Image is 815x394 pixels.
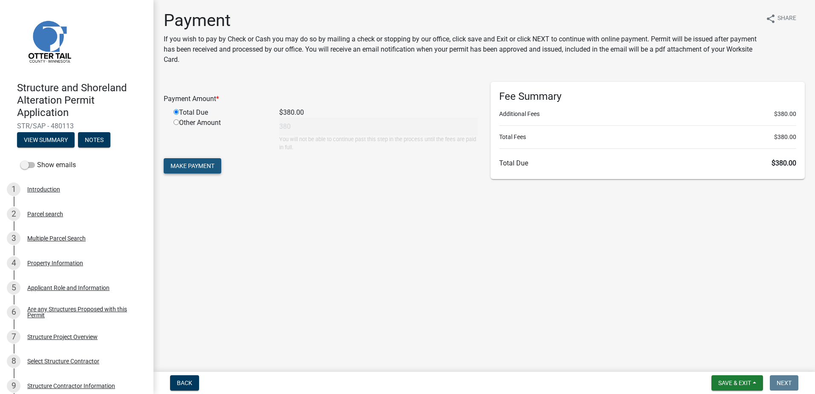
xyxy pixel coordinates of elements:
div: Applicant Role and Information [27,285,110,291]
div: Total Due [167,107,273,118]
div: $380.00 [273,107,484,118]
h6: Fee Summary [499,90,796,103]
h1: Payment [164,10,759,31]
div: Parcel search [27,211,63,217]
div: Property Information [27,260,83,266]
button: Notes [78,132,110,148]
div: Multiple Parcel Search [27,235,86,241]
span: Save & Exit [718,380,751,386]
button: Next [770,375,798,391]
div: 4 [7,256,20,270]
i: share [766,14,776,24]
span: Share [777,14,796,24]
div: 1 [7,183,20,196]
button: shareShare [759,10,803,27]
div: Payment Amount [157,94,484,104]
div: Are any Structures Proposed with this Permit [27,306,140,318]
div: Select Structure Contractor [27,358,99,364]
div: 2 [7,207,20,221]
div: 9 [7,379,20,393]
h4: Structure and Shoreland Alteration Permit Application [17,82,147,119]
div: Introduction [27,186,60,192]
span: $380.00 [774,133,796,142]
button: View Summary [17,132,75,148]
span: STR/SAP - 480113 [17,122,136,130]
div: 5 [7,281,20,295]
span: $380.00 [774,110,796,119]
span: $380.00 [772,159,796,167]
span: Back [177,380,192,386]
div: 3 [7,232,20,245]
button: Save & Exit [711,375,763,391]
wm-modal-confirm: Notes [78,137,110,144]
button: Make Payment [164,158,221,174]
li: Total Fees [499,133,796,142]
div: 8 [7,354,20,368]
p: If you wish to pay by Check or Cash you may do so by mailing a check or stopping by our office, c... [164,34,759,65]
button: Back [170,375,199,391]
div: 6 [7,305,20,319]
div: Structure Contractor Information [27,383,115,389]
div: Other Amount [167,118,273,151]
wm-modal-confirm: Summary [17,137,75,144]
span: Make Payment [171,162,214,169]
div: 7 [7,330,20,344]
span: Next [777,380,792,386]
div: Structure Project Overview [27,334,98,340]
img: Otter Tail County, Minnesota [17,9,81,73]
h6: Total Due [499,159,796,167]
li: Additional Fees [499,110,796,119]
label: Show emails [20,160,76,170]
